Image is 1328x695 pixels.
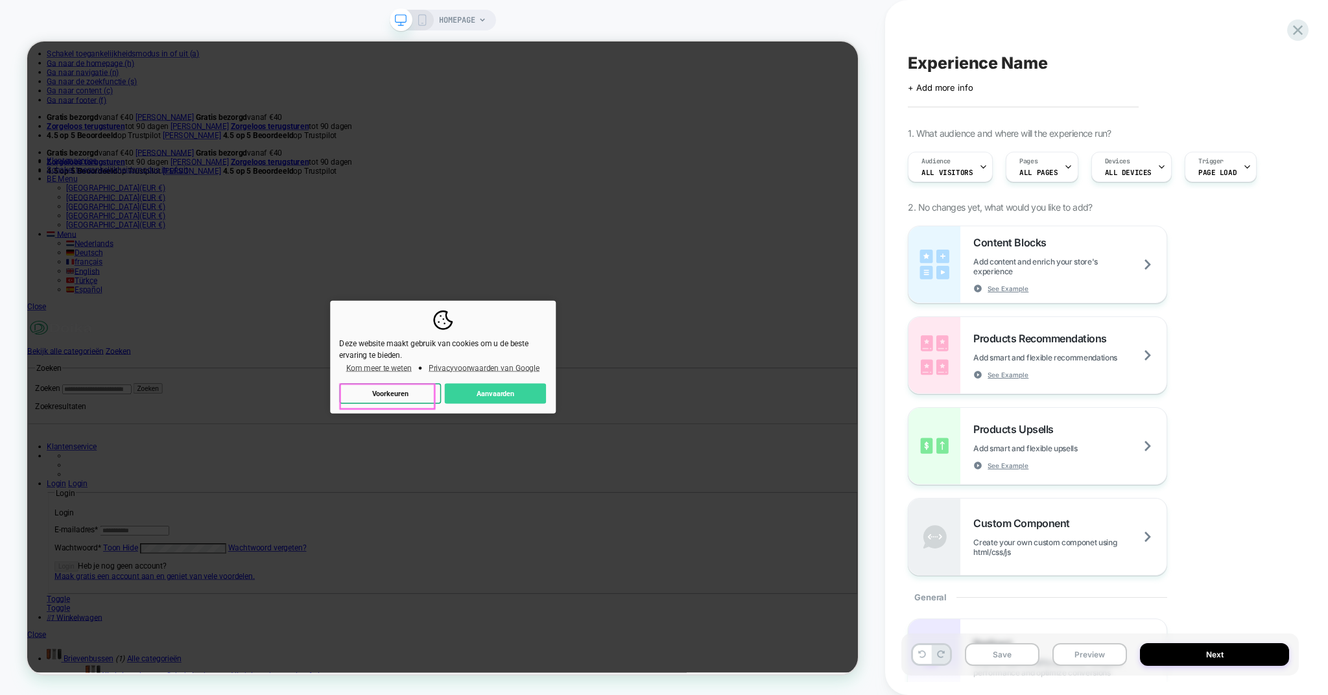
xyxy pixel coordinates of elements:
span: Pages [1019,157,1037,166]
span: Create your own custom componet using html/css/js [973,537,1167,557]
span: Experience Name [908,53,1047,73]
span: Content Blocks [973,236,1052,249]
button: Voorkeuren [416,456,552,484]
span: Audience [921,157,951,166]
span: Devices [1105,157,1130,166]
button: Preview [1052,643,1127,666]
span: HOMEPAGE [439,10,475,30]
button: Aanvaarden [556,456,692,484]
span: ● [521,428,527,443]
span: ALL DEVICES [1105,168,1152,177]
span: 1. What audience and where will the experience run? [908,128,1111,139]
span: ALL PAGES [1019,168,1058,177]
span: Products Recommendations [973,332,1113,345]
button: Save [965,643,1039,666]
span: All Visitors [921,168,973,177]
span: Custom Component [973,517,1076,530]
span: Add content and enrich your store's experience [973,257,1167,276]
span: + Add more info [908,82,973,93]
button: Next [1140,643,1289,666]
span: Page Load [1198,168,1237,177]
span: See Example [988,284,1028,293]
a: Privacyvoorwaarden van Google [533,426,685,445]
span: Trigger [1198,157,1224,166]
div: General [908,576,1167,618]
span: Add smart and flexible upsells [973,443,1109,453]
span: Add smart and flexible recommendations [973,353,1150,362]
span: See Example [988,370,1028,379]
a: Kom meer te weten [423,426,514,445]
span: Products Upsells [973,423,1060,436]
span: 2. No changes yet, what would you like to add? [908,202,1092,213]
img: logo [541,359,567,384]
span: Deze website maakt gebruik van cookies om u de beste ervaring te bieden. [416,395,693,426]
span: See Example [988,461,1028,470]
